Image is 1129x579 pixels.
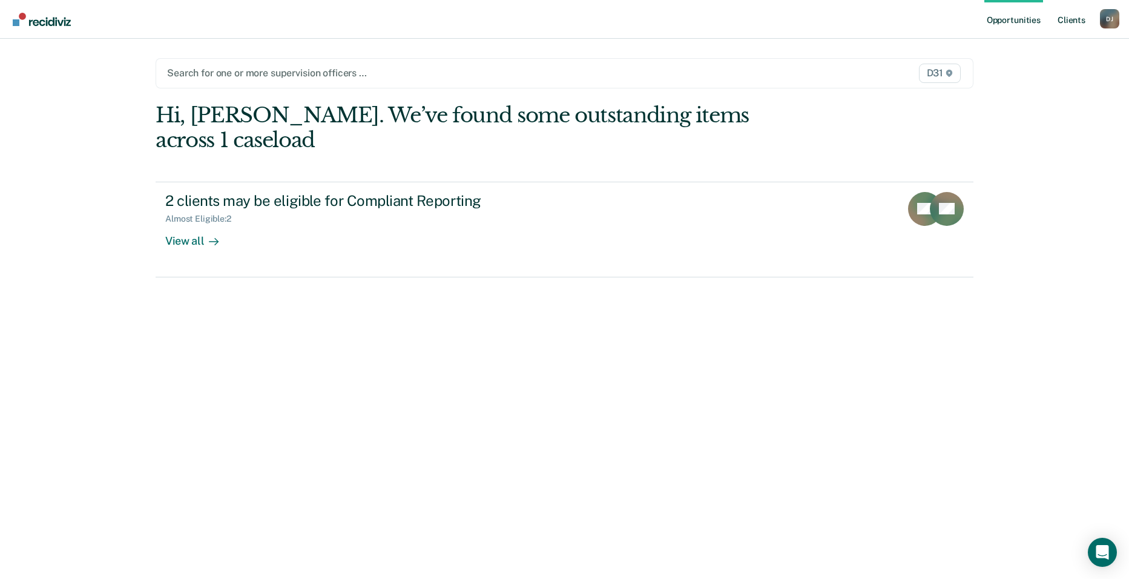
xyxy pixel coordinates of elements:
[165,224,233,248] div: View all
[1100,9,1119,28] div: D J
[1100,9,1119,28] button: Profile dropdown button
[165,192,590,210] div: 2 clients may be eligible for Compliant Reporting
[156,182,973,277] a: 2 clients may be eligible for Compliant ReportingAlmost Eligible:2View all
[165,214,241,224] div: Almost Eligible : 2
[13,13,71,26] img: Recidiviz
[919,64,961,83] span: D31
[1088,538,1117,567] div: Open Intercom Messenger
[156,103,810,153] div: Hi, [PERSON_NAME]. We’ve found some outstanding items across 1 caseload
